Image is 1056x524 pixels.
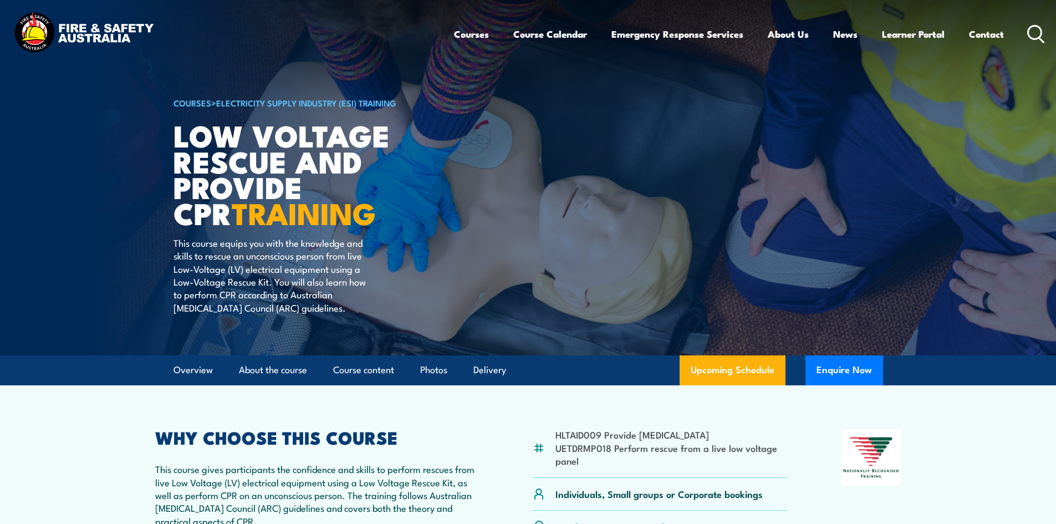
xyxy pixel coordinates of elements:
p: Individuals, Small groups or Corporate bookings [555,487,763,500]
a: COURSES [174,96,211,109]
a: About Us [768,19,809,49]
a: News [833,19,858,49]
button: Enquire Now [805,355,883,385]
li: HLTAID009 Provide [MEDICAL_DATA] [555,428,788,441]
a: About the course [239,355,307,385]
a: Learner Portal [882,19,945,49]
a: Photos [420,355,447,385]
a: Course content [333,355,394,385]
a: Emergency Response Services [611,19,743,49]
a: Contact [969,19,1004,49]
p: This course equips you with the knowledge and skills to rescue an unconscious person from live Lo... [174,236,376,314]
a: Delivery [473,355,506,385]
img: Nationally Recognised Training logo. [841,429,901,486]
a: Course Calendar [513,19,587,49]
a: Electricity Supply Industry (ESI) Training [216,96,396,109]
h6: > [174,96,447,109]
strong: TRAINING [232,189,376,235]
h2: WHY CHOOSE THIS COURSE [155,429,479,445]
li: UETDRMP018 Perform rescue from a live low voltage panel [555,441,788,467]
a: Overview [174,355,213,385]
a: Courses [454,19,489,49]
h1: Low Voltage Rescue and Provide CPR [174,122,447,226]
a: Upcoming Schedule [680,355,785,385]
